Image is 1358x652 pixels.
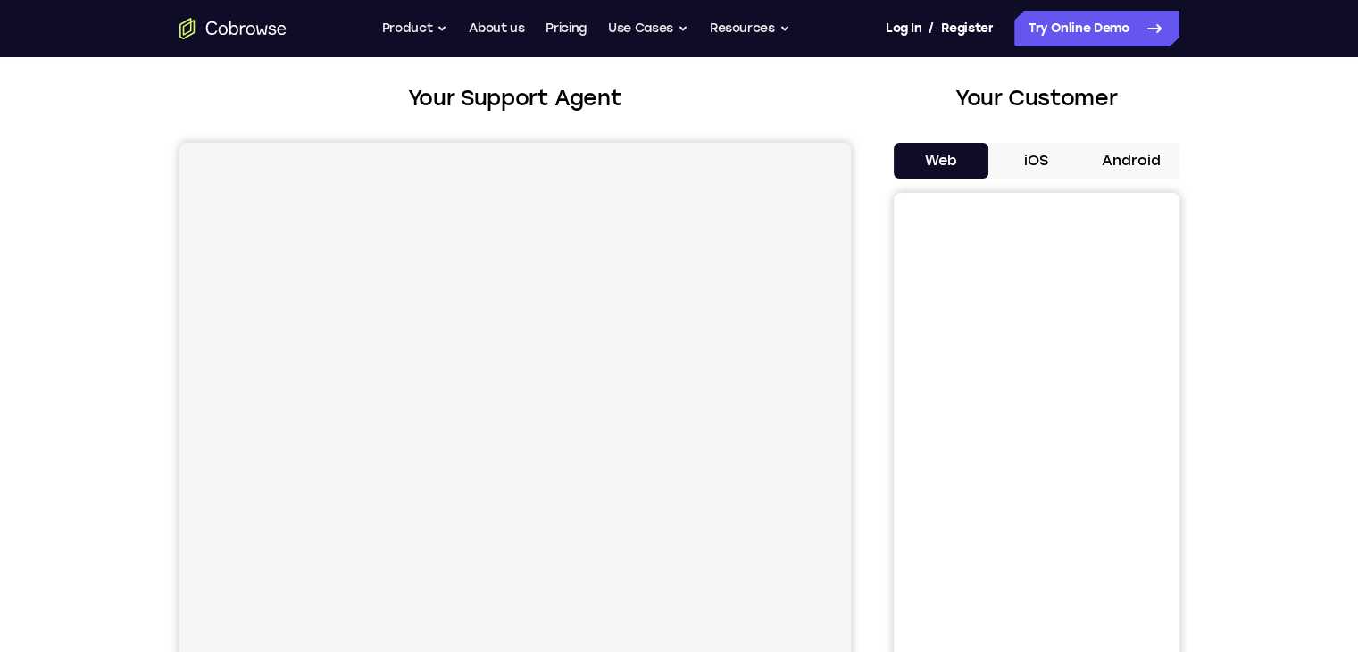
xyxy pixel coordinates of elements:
[894,82,1179,114] h2: Your Customer
[1014,11,1179,46] a: Try Online Demo
[179,18,287,39] a: Go to the home page
[546,11,587,46] a: Pricing
[608,11,688,46] button: Use Cases
[179,82,851,114] h2: Your Support Agent
[988,143,1084,179] button: iOS
[382,11,448,46] button: Product
[710,11,790,46] button: Resources
[886,11,921,46] a: Log In
[929,18,934,39] span: /
[469,11,524,46] a: About us
[941,11,993,46] a: Register
[894,143,989,179] button: Web
[1084,143,1179,179] button: Android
